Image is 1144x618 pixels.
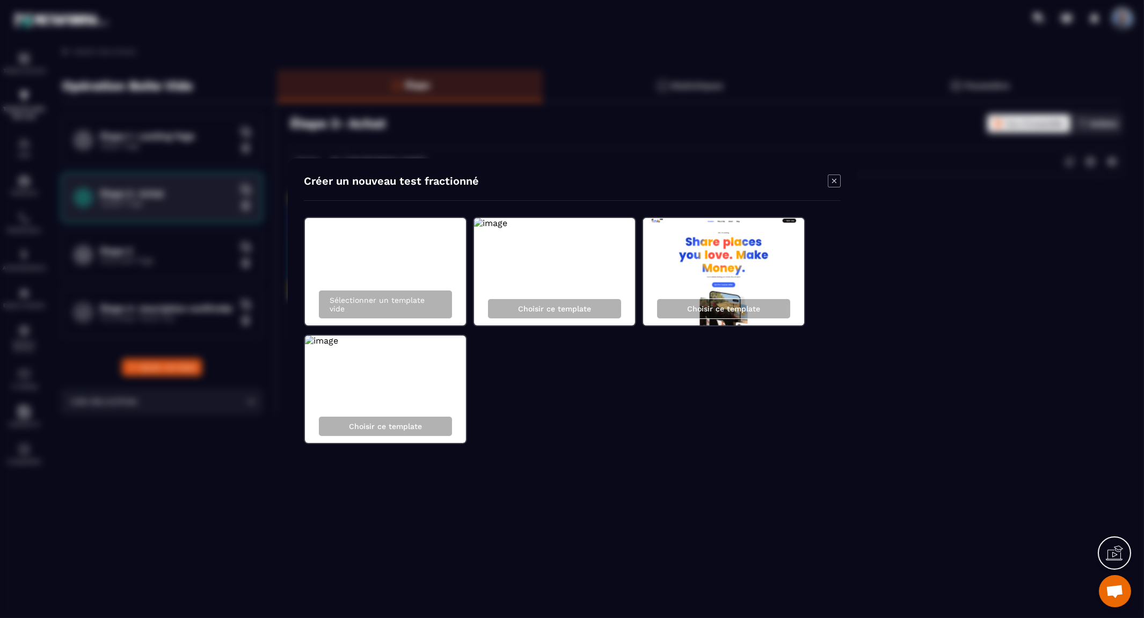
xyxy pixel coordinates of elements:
[304,175,479,190] h4: Créer un nouveau test fractionné
[330,296,441,313] p: Sélectionner un template vide
[518,304,591,313] p: Choisir ce template
[349,422,422,431] p: Choisir ce template
[474,218,507,228] img: image
[643,218,804,325] img: image
[305,336,338,346] img: image
[687,304,760,313] p: Choisir ce template
[1099,575,1131,607] div: Ouvrir le chat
